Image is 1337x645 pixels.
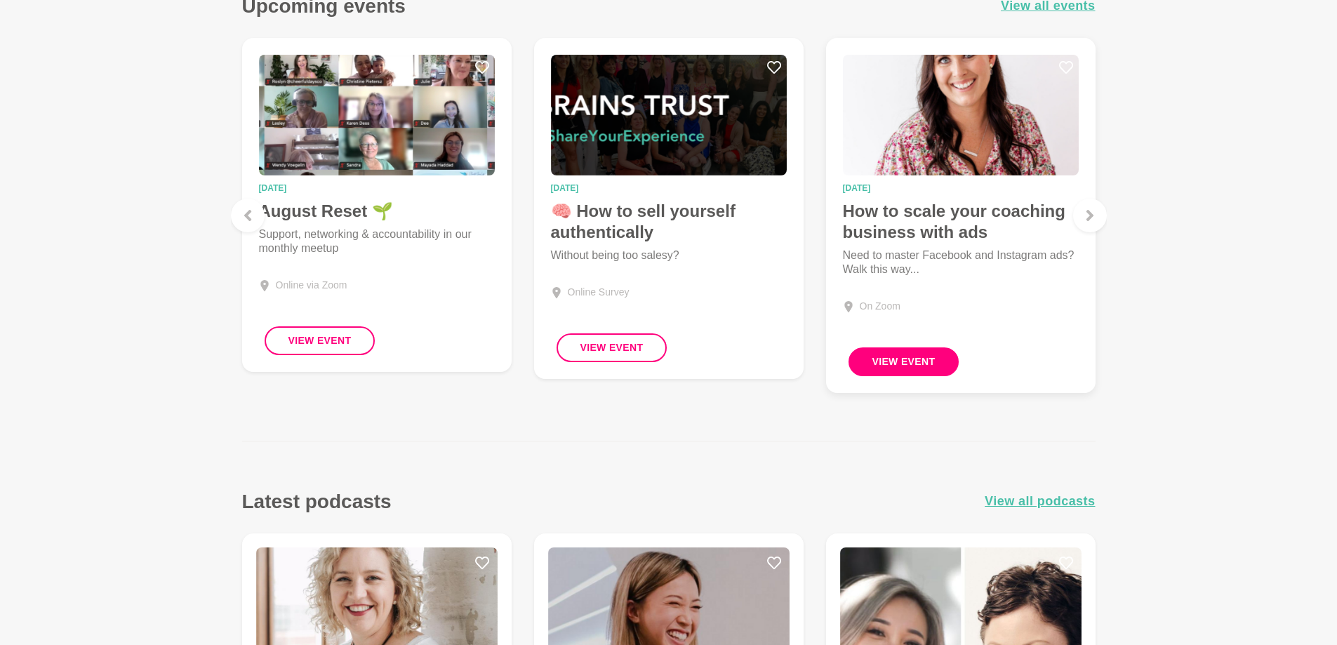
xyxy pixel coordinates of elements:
div: Online via Zoom [276,278,347,293]
div: Online Survey [568,285,630,300]
img: August Reset 🌱 [259,55,495,175]
button: View Event [265,326,375,355]
img: How to scale your coaching business with ads [843,55,1079,175]
time: [DATE] [259,184,495,192]
p: Without being too salesy? [551,248,787,262]
a: August Reset 🌱[DATE]August Reset 🌱Support, networking & accountability in our monthly meetupOnlin... [242,38,512,372]
time: [DATE] [551,184,787,192]
button: View Event [557,333,667,362]
a: 🧠 How to sell yourself authentically[DATE]🧠 How to sell yourself authenticallyWithout being too s... [534,38,804,379]
button: View Event [849,347,959,376]
h4: 🧠 How to sell yourself authentically [551,201,787,243]
h4: How to scale your coaching business with ads [843,201,1079,243]
time: [DATE] [843,184,1079,192]
a: How to scale your coaching business with ads[DATE]How to scale your coaching business with adsNee... [826,38,1096,393]
h3: Latest podcasts [242,489,392,514]
a: View all podcasts [985,491,1095,512]
h4: August Reset 🌱 [259,201,495,222]
p: Need to master Facebook and Instagram ads? Walk this way... [843,248,1079,277]
p: Support, networking & accountability in our monthly meetup [259,227,495,255]
div: On Zoom [860,299,900,314]
img: 🧠 How to sell yourself authentically [551,55,787,175]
